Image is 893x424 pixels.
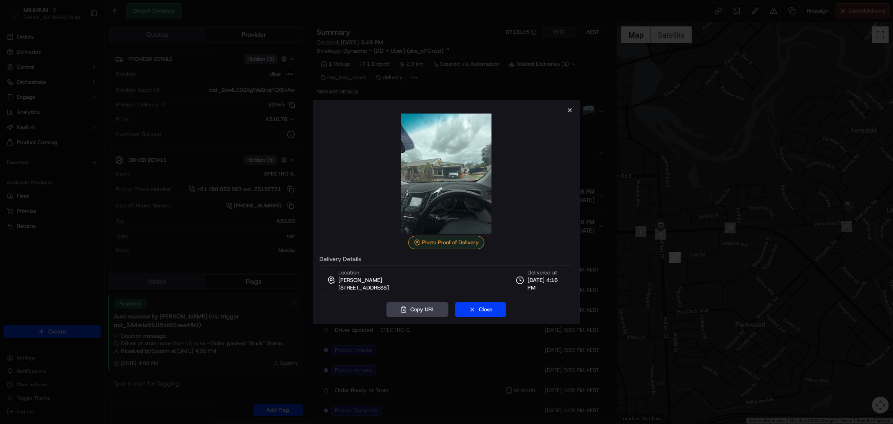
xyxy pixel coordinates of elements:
[320,256,574,262] label: Delivery Details
[455,302,506,317] button: Close
[386,114,507,234] img: photo_proof_of_delivery image
[528,269,566,277] span: Delivered at
[386,302,448,317] button: Copy URL
[339,284,389,292] span: [STREET_ADDRESS]
[339,269,360,277] span: Location
[528,277,566,292] span: [DATE] 4:16 PM
[408,236,484,249] div: Photo Proof of Delivery
[339,277,383,284] span: [PERSON_NAME]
